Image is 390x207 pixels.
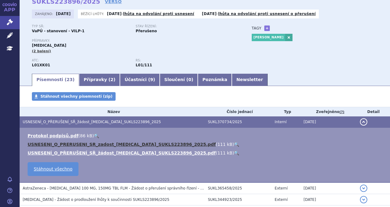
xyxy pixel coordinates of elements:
th: Detail [357,107,390,116]
span: 111 kB [217,142,232,147]
li: ( ) [28,141,384,147]
td: [DATE] [300,194,357,205]
span: 111 kB [217,150,232,155]
span: Externí [275,186,288,190]
a: lhůta na odvolání proti usnesení [123,12,194,16]
span: Externí [275,197,288,202]
a: Sloučení (0) [160,74,198,86]
a: [PERSON_NAME] [252,34,285,41]
a: 🔍 [234,142,239,147]
a: Stáhnout všechno [28,162,78,176]
span: 2 [110,77,113,82]
p: ATC: [32,59,129,62]
p: Typ SŘ: [32,25,129,28]
span: Stáhnout všechny písemnosti (zip) [40,94,113,99]
th: Typ [272,107,300,116]
a: 🔍 [94,133,99,138]
span: LYNPARZA - Žádost o prodloužení lhůty k součinnosti SUKLS223896/2025 [23,197,169,202]
li: ( ) [28,133,384,139]
a: USNESENÍ_O_PŘERUŠENÍ_SŘ_žádost_[MEDICAL_DATA]_SUKLS223896_2025.pdf [28,150,216,155]
p: - [202,11,316,16]
abbr: (?) [339,110,344,114]
a: Newsletter [232,74,268,86]
strong: olaparib tbl. [136,63,152,67]
a: lhůta na odvolání proti usnesení o přerušení [218,12,315,16]
span: 23 [67,77,72,82]
span: 86 kB [80,133,92,138]
strong: VaPÚ - stanovení - VILP-1 [32,29,85,33]
strong: OLAPARIB [32,63,50,67]
span: (2 balení) [32,49,51,53]
p: RS: [136,59,233,62]
span: USNESENÍ_O_PŘERUŠENÍ_SŘ_žádost_LYNPARZA_SUKLS223896_2025 [23,120,161,124]
span: Běžící lhůty: [81,11,105,16]
a: Účastníci (9) [120,74,159,86]
p: Stav řízení: [136,25,233,28]
p: Přípravky: [32,39,239,43]
span: 0 [188,77,191,82]
button: detail [360,185,367,192]
th: Zveřejněno [300,107,357,116]
strong: [DATE] [202,12,217,16]
a: Protokol podpisů.pdf [28,133,78,138]
span: 9 [150,77,153,82]
a: 🔍 [234,150,239,155]
strong: Přerušeno [136,29,157,33]
button: detail [360,118,367,126]
span: Zahájeno: [35,11,54,16]
h3: Tagy [252,25,262,32]
th: Název [20,107,205,116]
a: Písemnosti (23) [32,74,79,86]
a: Přípravky (2) [79,74,120,86]
p: - [107,11,194,16]
strong: [DATE] [107,12,122,16]
td: SUKL344923/2025 [205,194,272,205]
strong: [DATE] [56,12,71,16]
td: SUKL370734/2025 [205,116,272,128]
li: ( ) [28,150,384,156]
span: [MEDICAL_DATA] [32,43,66,48]
a: Poznámka [198,74,232,86]
td: SUKL365458/2025 [205,182,272,194]
a: + [264,25,270,31]
th: Číslo jednací [205,107,272,116]
button: detail [360,196,367,203]
span: Interní [275,120,287,124]
td: [DATE] [300,182,357,194]
span: AstraZeneca - LYNPARZA 100 MG, 150MG TBL FLM - Žádost o přerušení správního řízení - SUKLS223896/... [23,186,237,190]
a: Stáhnout všechny písemnosti (zip) [32,92,116,101]
a: USNESENI_O_PRERUSENI_SR_zadost_[MEDICAL_DATA]_SUKLS223896_2025.pdf [28,142,216,147]
td: [DATE] [300,116,357,128]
